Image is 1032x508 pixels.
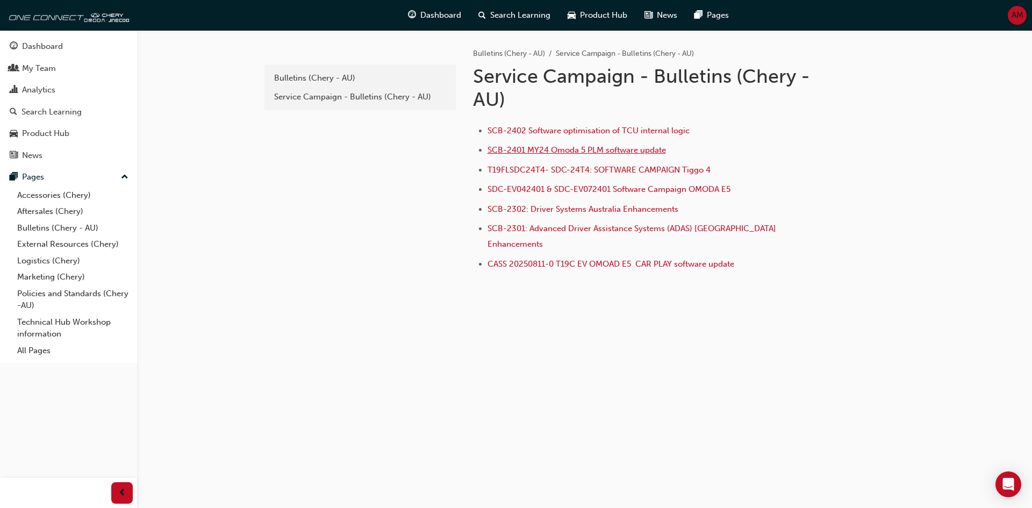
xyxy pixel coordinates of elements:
span: pages-icon [10,173,18,182]
a: Bulletins (Chery - AU) [13,220,133,237]
button: AM [1008,6,1027,25]
span: Search Learning [490,9,550,22]
div: Service Campaign - Bulletins (Chery - AU) [274,91,446,103]
a: SCB-2302: Driver Systems Australia Enhancements [488,204,678,214]
a: Aftersales (Chery) [13,203,133,220]
a: External Resources (Chery) [13,236,133,253]
a: search-iconSearch Learning [470,4,559,26]
a: Accessories (Chery) [13,187,133,204]
span: Dashboard [420,9,461,22]
div: Search Learning [21,106,82,118]
a: T19FLSDC24T4- SDC-24T4: SOFTWARE CAMPAIGN Tiggo 4 [488,165,711,175]
div: Open Intercom Messenger [995,471,1021,497]
h1: Service Campaign - Bulletins (Chery - AU) [473,65,826,111]
a: SCB-2401 MY24 Omoda 5 PLM software update [488,145,666,155]
div: Dashboard [22,40,63,53]
span: search-icon [478,9,486,22]
a: Technical Hub Workshop information [13,314,133,342]
span: people-icon [10,64,18,74]
span: news-icon [644,9,653,22]
img: oneconnect [5,4,129,26]
a: Product Hub [4,124,133,144]
span: news-icon [10,151,18,161]
a: Bulletins (Chery - AU) [269,69,451,88]
span: AM [1012,9,1023,22]
div: News [22,149,42,162]
span: up-icon [121,170,128,184]
div: My Team [22,62,56,75]
span: guage-icon [10,42,18,52]
a: SCB-2301: Advanced Driver Assistance Systems (ADAS) [GEOGRAPHIC_DATA] Enhancements [488,224,778,249]
a: Dashboard [4,37,133,56]
button: DashboardMy TeamAnalyticsSearch LearningProduct HubNews [4,34,133,167]
button: Pages [4,167,133,187]
span: Product Hub [580,9,627,22]
div: Analytics [22,84,55,96]
div: Product Hub [22,127,69,140]
a: Logistics (Chery) [13,253,133,269]
span: search-icon [10,108,17,117]
span: car-icon [10,129,18,139]
span: News [657,9,677,22]
a: news-iconNews [636,4,686,26]
div: Bulletins (Chery - AU) [274,72,446,84]
a: Search Learning [4,102,133,122]
span: pages-icon [694,9,703,22]
span: guage-icon [408,9,416,22]
a: Bulletins (Chery - AU) [473,49,545,58]
a: News [4,146,133,166]
a: guage-iconDashboard [399,4,470,26]
a: pages-iconPages [686,4,737,26]
li: Service Campaign - Bulletins (Chery - AU) [556,48,694,60]
a: SCB-2402 Software optimisation of TCU internal logic [488,126,690,135]
a: CASS 20250811-0 T19C EV OMOAD E5 CAR PLAY software update [488,259,734,269]
a: car-iconProduct Hub [559,4,636,26]
a: All Pages [13,342,133,359]
a: SDC-EV042401 & SDC-EV072401 Software Campaign OMODA E5 [488,184,730,194]
a: Service Campaign - Bulletins (Chery - AU) [269,88,451,106]
div: Pages [22,171,44,183]
a: Policies and Standards (Chery -AU) [13,285,133,314]
span: prev-icon [118,486,126,500]
span: chart-icon [10,85,18,95]
span: car-icon [568,9,576,22]
a: Marketing (Chery) [13,269,133,285]
a: My Team [4,59,133,78]
a: Analytics [4,80,133,100]
span: Pages [707,9,729,22]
